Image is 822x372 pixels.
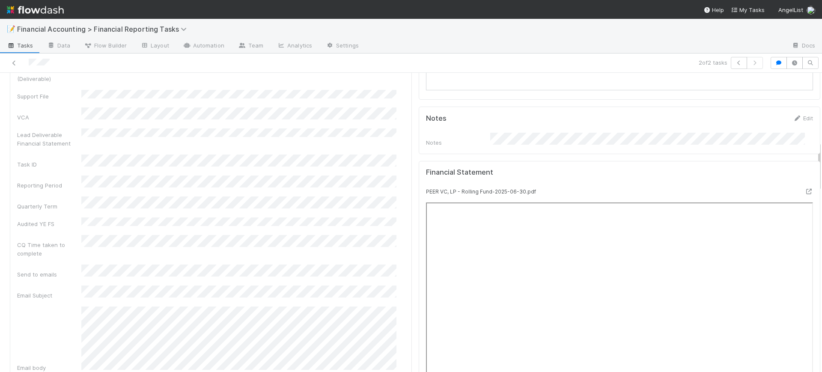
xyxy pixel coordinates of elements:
[426,114,447,123] h5: Notes
[17,25,191,33] span: Financial Accounting > Financial Reporting Tasks
[17,220,81,228] div: Audited YE FS
[426,168,493,177] h5: Financial Statement
[176,39,231,53] a: Automation
[17,160,81,169] div: Task ID
[270,39,319,53] a: Analytics
[778,6,803,13] span: AngelList
[17,270,81,279] div: Send to emails
[7,25,15,33] span: 📝
[7,41,33,50] span: Tasks
[231,39,270,53] a: Team
[40,39,77,53] a: Data
[319,39,366,53] a: Settings
[426,138,490,147] div: Notes
[731,6,765,14] a: My Tasks
[793,115,813,122] a: Edit
[731,6,765,13] span: My Tasks
[17,181,81,190] div: Reporting Period
[17,131,81,148] div: Lead Deliverable Financial Statement
[426,188,536,195] small: PEER VC, LP - Rolling Fund-2025-06-30.pdf
[807,6,815,15] img: avatar_fee1282a-8af6-4c79-b7c7-bf2cfad99775.png
[134,39,176,53] a: Layout
[17,113,81,122] div: VCA
[699,58,727,67] span: 2 of 2 tasks
[17,92,81,101] div: Support File
[17,291,81,300] div: Email Subject
[7,3,64,17] img: logo-inverted-e16ddd16eac7371096b0.svg
[17,66,81,83] div: Financial Statement (Deliverable)
[703,6,724,14] div: Help
[77,39,134,53] a: Flow Builder
[17,202,81,211] div: Quarterly Term
[84,41,127,50] span: Flow Builder
[785,39,822,53] a: Docs
[17,363,81,372] div: Email body
[17,241,81,258] div: CQ Time taken to complete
